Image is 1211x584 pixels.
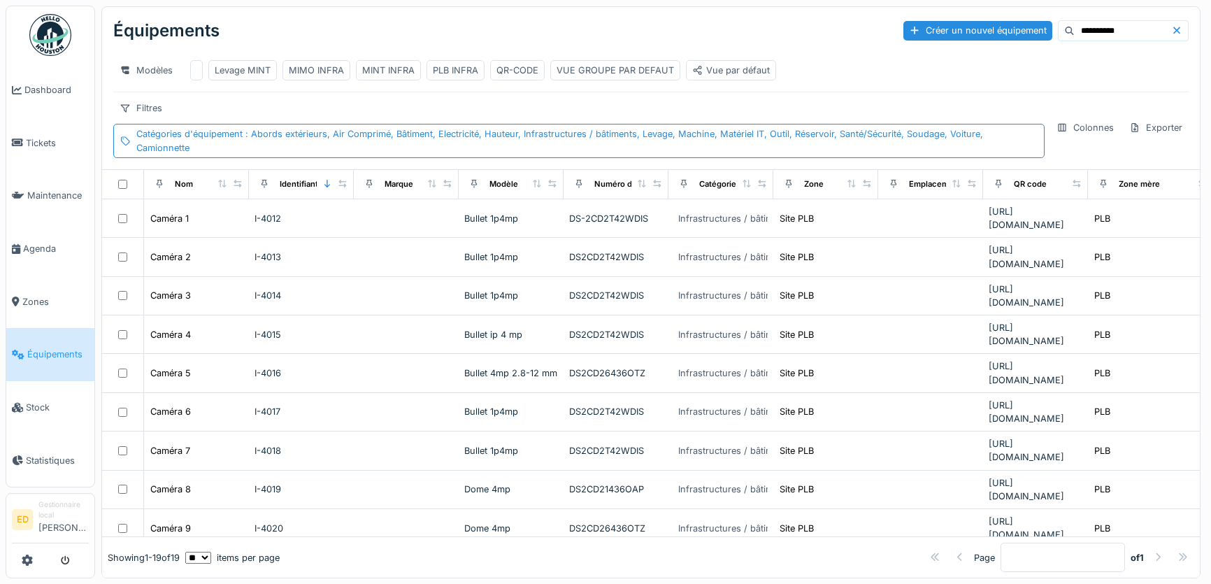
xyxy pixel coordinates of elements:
div: PLB [1094,522,1110,535]
div: PLB [1094,328,1110,341]
div: VUE GROUPE PAR DEFAUT [557,64,674,77]
div: [URL][DOMAIN_NAME] [989,283,1082,309]
div: Caméra 2 [150,250,191,264]
div: Site PLB [780,483,814,496]
div: Infrastructures / bâtiments [678,289,791,302]
div: Bullet 1p4mp [464,212,558,225]
div: Zone [804,178,824,190]
div: Caméra 9 [150,522,191,535]
div: Caméra 7 [150,444,190,457]
span: Stock [26,401,89,414]
a: Zones [6,276,94,329]
div: items per page [185,551,280,564]
div: Infrastructures / bâtiments [678,483,791,496]
div: Bullet 4mp 2.8-12 mm [464,366,558,380]
div: I-4012 [255,212,348,225]
div: Bullet 1p4mp [464,405,558,418]
span: Statistiques [26,454,89,467]
div: [URL][DOMAIN_NAME] [989,321,1082,348]
a: Agenda [6,222,94,276]
div: Créer un nouvel équipement [903,21,1052,40]
div: PLB [1094,250,1110,264]
div: QR-CODE [496,64,538,77]
div: DS-2CD2T42WDIS [569,212,663,225]
div: MINT INFRA [362,64,415,77]
li: ED [12,509,33,530]
img: Badge_color-CXgf-gQk.svg [29,14,71,56]
div: Modèle [489,178,518,190]
div: DS2CD2T42WDIS [569,444,663,457]
div: I-4013 [255,250,348,264]
div: I-4018 [255,444,348,457]
a: Stock [6,381,94,434]
strong: of 1 [1131,551,1144,564]
a: Statistiques [6,434,94,487]
div: Marque [385,178,413,190]
div: Site PLB [780,250,814,264]
span: Zones [22,295,89,308]
li: [PERSON_NAME] [38,499,89,540]
div: Levage MINT [215,64,271,77]
div: Exporter [1123,117,1189,138]
div: Bullet 1p4mp [464,444,558,457]
div: Filtres [113,98,169,118]
div: Dome 4mp [464,522,558,535]
div: Identifiant interne [280,178,347,190]
div: Page [974,551,995,564]
div: Caméra 8 [150,483,191,496]
a: ED Gestionnaire local[PERSON_NAME] [12,499,89,543]
div: Infrastructures / bâtiments [678,328,791,341]
div: Colonnes [1050,117,1120,138]
div: DS2CD2T42WDIS [569,250,663,264]
div: PLB [1094,289,1110,302]
div: Catégories d'équipement [136,127,1038,154]
div: I-4015 [255,328,348,341]
div: Infrastructures / bâtiments [678,212,791,225]
div: [URL][DOMAIN_NAME] [989,359,1082,386]
div: [URL][DOMAIN_NAME] [989,399,1082,425]
div: PLB [1094,444,1110,457]
span: Tickets [26,136,89,150]
a: Équipements [6,328,94,381]
div: Dome 4mp [464,483,558,496]
span: Équipements [27,348,89,361]
div: Site PLB [780,212,814,225]
div: DS2CD21436OAP [569,483,663,496]
div: Équipements [113,13,220,49]
div: I-4017 [255,405,348,418]
div: Caméra 1 [150,212,189,225]
a: Maintenance [6,169,94,222]
div: Caméra 3 [150,289,191,302]
div: [URL][DOMAIN_NAME] [989,437,1082,464]
div: I-4020 [255,522,348,535]
div: [URL][DOMAIN_NAME] [989,476,1082,503]
div: Infrastructures / bâtiments [678,250,791,264]
span: Dashboard [24,83,89,97]
div: Emplacement équipement [909,178,1010,190]
div: DS2CD26436OTZ [569,522,663,535]
div: Infrastructures / bâtiments [678,405,791,418]
div: DS2CD26436OTZ [569,366,663,380]
div: Site PLB [780,289,814,302]
div: Caméra 6 [150,405,191,418]
div: Infrastructures / bâtiments [678,522,791,535]
div: Bullet ip 4 mp [464,328,558,341]
div: Site PLB [780,405,814,418]
div: DS2CD2T42WDIS [569,405,663,418]
div: Site PLB [780,366,814,380]
div: PLB [1094,366,1110,380]
div: Gestionnaire local [38,499,89,521]
a: Tickets [6,117,94,170]
div: Caméra 4 [150,328,191,341]
div: DS2CD2T42WDIS [569,328,663,341]
div: PLB [1094,405,1110,418]
div: PLB INFRA [433,64,478,77]
div: PLB [1094,483,1110,496]
div: Zone mère [1119,178,1160,190]
div: MIMO INFRA [289,64,344,77]
div: I-4016 [255,366,348,380]
div: Showing 1 - 19 of 19 [108,551,180,564]
div: Bullet 1p4mp [464,289,558,302]
div: Modèles [113,60,179,80]
div: [URL][DOMAIN_NAME] [989,515,1082,541]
